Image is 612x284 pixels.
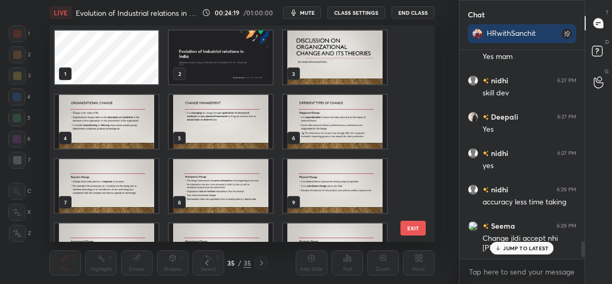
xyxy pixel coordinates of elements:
div: 7 [9,152,31,169]
img: no-rating-badge.077c3623.svg [483,223,489,229]
div: HRwithSanchita [487,28,539,47]
div: Yes [483,124,576,135]
img: 3 [468,221,478,231]
img: no-rating-badge.077c3623.svg [483,114,489,120]
div: grid [459,50,585,259]
div: skill dev [483,88,576,99]
div: LIVE [49,6,72,19]
div: / [238,260,242,266]
img: no-rating-badge.077c3623.svg [483,78,489,84]
p: T [606,8,609,16]
div: accuracy less time taking [483,197,576,208]
div: 2 [9,46,31,63]
button: CLASS SETTINGS [327,6,385,19]
img: default.png [468,148,478,159]
h6: nidhi [489,148,508,159]
button: EXIT [400,221,426,236]
div: yes [483,161,576,171]
div: 6:27 PM [557,114,576,120]
img: 820eccca3c02444c8dae7cf635fb5d2a.jpg [472,28,483,39]
div: 6:29 PM [557,223,576,229]
h6: nidhi [489,75,508,86]
div: Yes mam [483,52,576,62]
h6: Seema [489,220,515,231]
img: default.png [468,184,478,195]
img: no-rating-badge.077c3623.svg [483,151,489,156]
p: Chat [459,1,493,28]
div: Z [9,225,31,242]
div: 6 [8,131,31,148]
div: Change jldi accept nhi [PERSON_NAME] [483,233,576,253]
img: 36941770a5e5455d8aa613aecbfb14cc.jpg [468,112,478,122]
img: default.png [468,75,478,86]
div: 3 [9,67,31,84]
p: JUMP TO LATEST [503,245,548,251]
h6: nidhi [489,184,508,195]
div: 35 [244,258,251,268]
span: mute [300,9,315,16]
img: no-rating-badge.077c3623.svg [483,187,489,193]
p: G [605,67,609,75]
div: 6:27 PM [557,77,576,84]
div: 5 [8,110,31,126]
p: D [605,38,609,46]
div: C [8,183,31,200]
div: X [8,204,31,221]
div: 4 [8,89,31,105]
div: 1 [9,25,30,42]
div: 6:27 PM [557,150,576,156]
button: End Class [392,6,435,19]
div: 6:29 PM [557,187,576,193]
h4: Evolution of Industrial relations in [GEOGRAPHIC_DATA] [76,8,197,18]
div: grid [49,25,416,242]
h6: Deepali [489,111,518,122]
button: mute [283,6,321,19]
div: 35 [226,260,236,266]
